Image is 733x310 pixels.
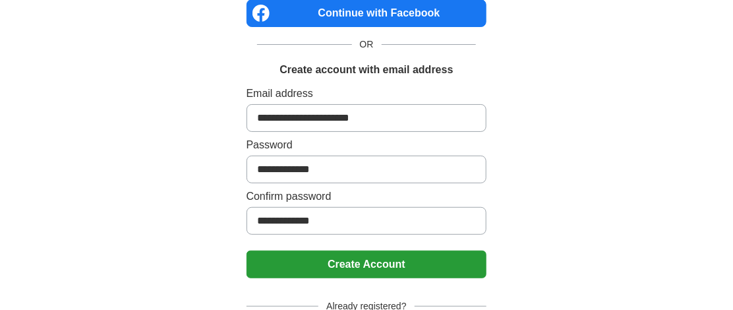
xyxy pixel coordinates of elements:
label: Email address [247,86,487,102]
h1: Create account with email address [279,62,453,78]
span: OR [352,38,382,51]
label: Password [247,137,487,153]
button: Create Account [247,251,487,278]
label: Confirm password [247,189,487,204]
